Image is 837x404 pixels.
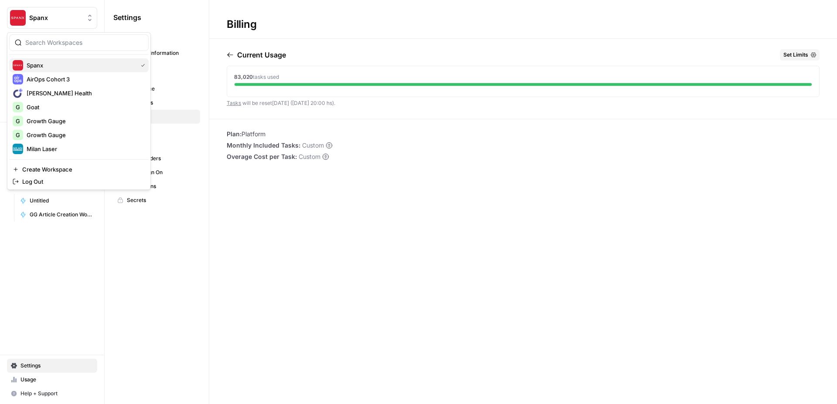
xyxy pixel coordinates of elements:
a: Untitled [16,194,97,208]
span: Plan: [227,130,242,138]
span: Set Limits [783,51,808,59]
a: Personal Information [113,46,200,60]
a: Billing [113,110,200,124]
span: Workspace [127,85,196,93]
span: Create Workspace [22,165,142,174]
span: Settings [113,12,141,23]
a: Team [113,124,200,138]
a: Tags [113,138,200,151]
span: Integrations [127,182,196,190]
img: Spanx Logo [13,60,23,71]
a: Settings [7,359,97,373]
span: Growth Gauge [27,117,142,125]
img: AirOps Cohort 3 Logo [13,74,23,84]
span: Spanx [27,61,134,70]
span: Monthly Included Tasks: [227,141,300,150]
span: Help + Support [20,390,93,397]
span: Tags [127,141,196,148]
span: Spanx [29,13,82,22]
div: Billing [209,17,274,31]
a: GG Article Creation Workflow [16,208,97,222]
span: Settings [20,362,93,370]
span: Team [127,127,196,135]
span: G [16,117,20,125]
span: Log Out [22,177,142,186]
span: AirOps Cohort 3 [27,75,142,84]
span: Goat [27,103,142,111]
span: Single Sign On [127,168,196,176]
span: API Providers [127,155,196,162]
a: Integrations [113,179,200,193]
a: Tasks [227,100,241,106]
a: Databases [113,96,200,110]
a: Log Out [9,175,149,188]
a: Secrets [113,193,200,207]
button: Help + Support [7,387,97,401]
span: Usage [20,376,93,384]
span: Databases [127,99,196,107]
button: Workspace: Spanx [7,7,97,29]
span: Billing [127,113,196,121]
img: Connie Health Logo [13,88,23,98]
a: API Providers [113,151,200,165]
span: tasks used [253,74,279,80]
span: Untitled [30,197,93,205]
span: GG Article Creation Workflow [30,211,93,219]
span: Custom [299,152,320,161]
a: Single Sign On [113,165,200,179]
span: G [16,103,20,111]
span: 83,020 [234,74,253,80]
div: Workspace: Spanx [7,32,151,190]
a: Create Workspace [9,163,149,175]
input: Search Workspaces [25,38,143,47]
span: Secrets [127,196,196,204]
p: Current Usage [237,50,286,60]
a: Usage [7,373,97,387]
span: will be reset [DATE] ([DATE] 20:00 hs) . [227,100,335,106]
button: Set Limits [780,49,820,61]
span: Growth Gauge [27,131,142,139]
span: Personal Information [127,49,196,57]
li: Platform [227,130,333,138]
span: Custom [302,141,324,150]
a: Workspace [113,82,200,96]
img: Milan Laser Logo [13,144,23,154]
span: G [16,131,20,139]
span: Overage Cost per Task: [227,152,297,161]
span: Milan Laser [27,145,142,153]
span: [PERSON_NAME] Health [27,89,142,98]
img: Spanx Logo [10,10,26,26]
